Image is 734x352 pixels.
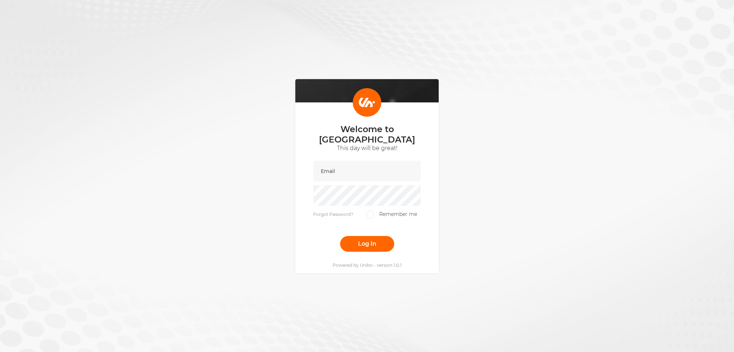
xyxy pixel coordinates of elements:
a: Forgot Password? [313,212,353,217]
button: Log in [340,236,394,252]
input: Remember me [367,211,374,218]
p: Welcome to [GEOGRAPHIC_DATA] [313,124,421,145]
input: Email [313,161,421,182]
p: Powered by Unibo - version 1.0.1 [333,262,401,268]
p: This day will be great! [313,145,421,152]
img: Login [353,88,381,117]
label: Remember me [367,211,417,218]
